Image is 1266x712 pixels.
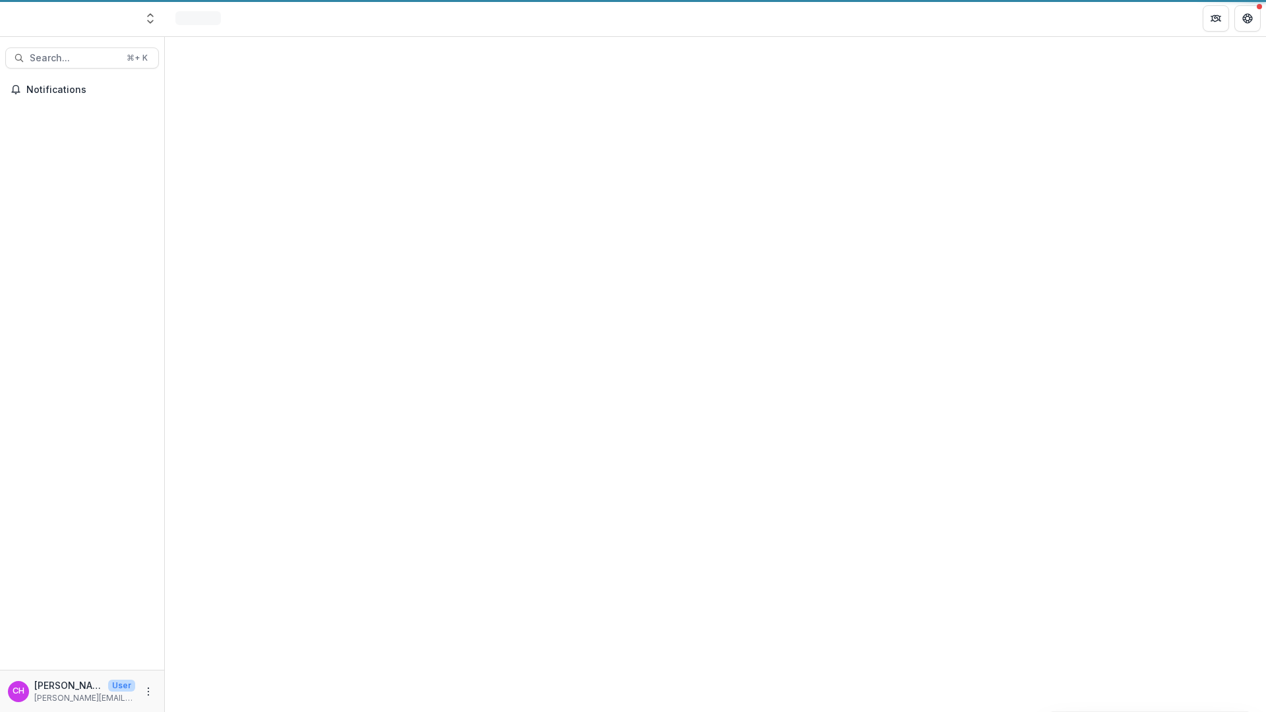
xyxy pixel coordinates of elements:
[108,680,135,692] p: User
[140,684,156,699] button: More
[124,51,150,65] div: ⌘ + K
[13,687,24,696] div: Courtney Eker Hardy
[34,692,135,704] p: [PERSON_NAME][EMAIL_ADDRESS][DOMAIN_NAME]
[34,678,103,692] p: [PERSON_NAME] [PERSON_NAME]
[26,84,154,96] span: Notifications
[141,5,160,32] button: Open entity switcher
[5,5,136,32] img: Dovetail Impact Foundation logo
[5,47,159,69] button: Search...
[5,79,159,100] button: Notifications
[1203,5,1229,32] button: Partners
[170,9,226,28] nav: breadcrumb
[1234,5,1261,32] button: Get Help
[30,53,119,64] span: Search...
